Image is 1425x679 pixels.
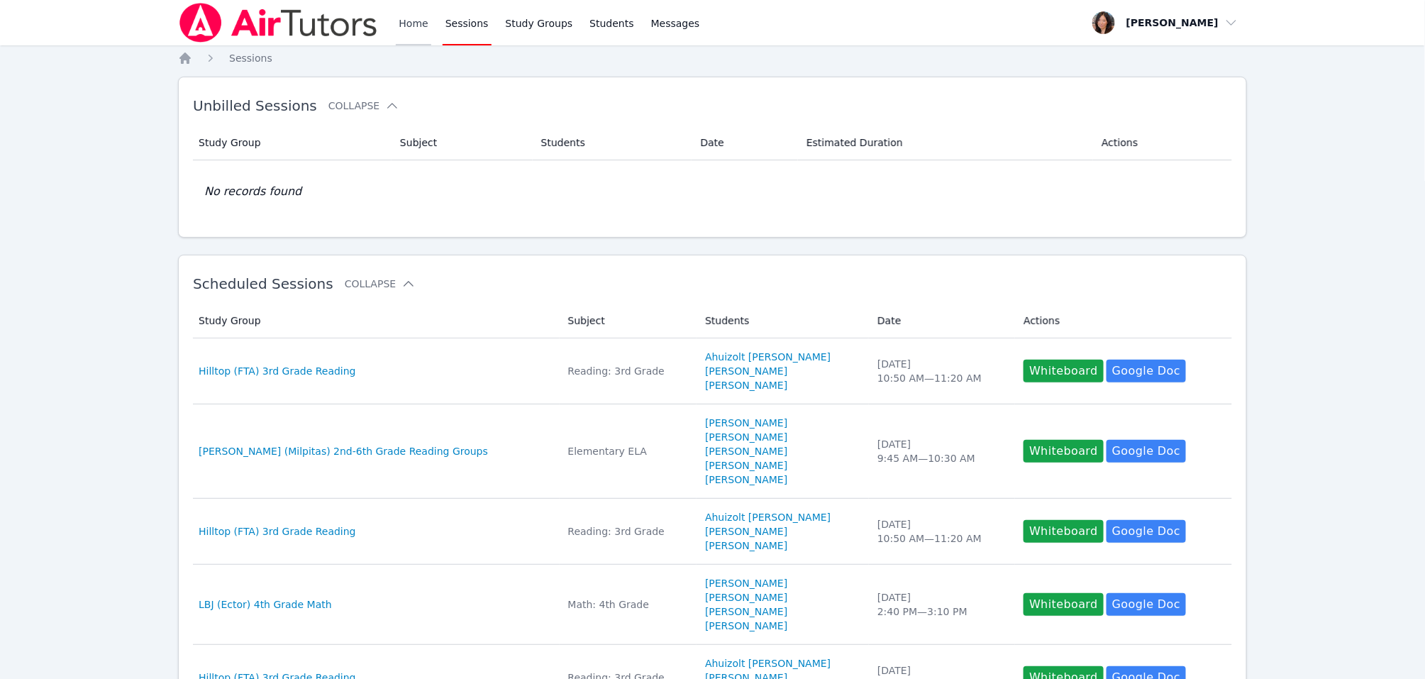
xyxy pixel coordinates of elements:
th: Study Group [193,126,392,160]
th: Students [697,304,869,338]
div: [DATE] 10:50 AM — 11:20 AM [877,517,1007,546]
div: Elementary ELA [568,444,689,458]
a: LBJ (Ector) 4th Grade Math [199,597,332,612]
div: Reading: 3rd Grade [568,524,689,539]
a: Hilltop (FTA) 3rd Grade Reading [199,364,356,378]
a: [PERSON_NAME] [705,444,787,458]
th: Actions [1093,126,1232,160]
a: Ahuizolt [PERSON_NAME] [705,656,831,670]
span: Scheduled Sessions [193,275,333,292]
a: [PERSON_NAME] [705,619,787,633]
th: Study Group [193,304,559,338]
a: Ahuizolt [PERSON_NAME] [705,510,831,524]
th: Date [869,304,1015,338]
a: [PERSON_NAME] [705,430,787,444]
div: Math: 4th Grade [568,597,689,612]
th: Date [692,126,798,160]
a: [PERSON_NAME] [705,458,787,473]
div: [DATE] 10:50 AM — 11:20 AM [877,357,1007,385]
a: [PERSON_NAME] [705,539,787,553]
a: [PERSON_NAME] (Milpitas) 2nd-6th Grade Reading Groups [199,444,488,458]
div: [DATE] 2:40 PM — 3:10 PM [877,590,1007,619]
button: Whiteboard [1024,520,1104,543]
tr: Hilltop (FTA) 3rd Grade ReadingReading: 3rd GradeAhuizolt [PERSON_NAME][PERSON_NAME][PERSON_NAME]... [193,338,1232,404]
button: Whiteboard [1024,593,1104,616]
a: [PERSON_NAME] [705,378,787,392]
a: [PERSON_NAME] [705,524,787,539]
span: Messages [651,16,700,31]
tr: [PERSON_NAME] (Milpitas) 2nd-6th Grade Reading GroupsElementary ELA[PERSON_NAME][PERSON_NAME][PER... [193,404,1232,499]
button: Collapse [328,99,399,113]
span: Sessions [229,53,272,64]
img: Air Tutors [178,3,379,43]
nav: Breadcrumb [178,51,1247,65]
a: Google Doc [1107,593,1186,616]
button: Whiteboard [1024,360,1104,382]
th: Subject [560,304,697,338]
a: [PERSON_NAME] [705,605,787,619]
tr: Hilltop (FTA) 3rd Grade ReadingReading: 3rd GradeAhuizolt [PERSON_NAME][PERSON_NAME][PERSON_NAME]... [193,499,1232,565]
a: Google Doc [1107,360,1186,382]
a: Google Doc [1107,440,1186,463]
a: [PERSON_NAME] [705,364,787,378]
a: [PERSON_NAME] [705,473,787,487]
th: Estimated Duration [798,126,1093,160]
td: No records found [193,160,1232,223]
a: [PERSON_NAME] [705,416,787,430]
a: Ahuizolt [PERSON_NAME] [705,350,831,364]
a: [PERSON_NAME] [705,576,787,590]
div: Reading: 3rd Grade [568,364,689,378]
th: Subject [392,126,533,160]
a: [PERSON_NAME] [705,590,787,605]
a: Sessions [229,51,272,65]
span: Unbilled Sessions [193,97,317,114]
tr: LBJ (Ector) 4th Grade MathMath: 4th Grade[PERSON_NAME][PERSON_NAME][PERSON_NAME][PERSON_NAME][DAT... [193,565,1232,645]
a: Google Doc [1107,520,1186,543]
div: [DATE] 9:45 AM — 10:30 AM [877,437,1007,465]
button: Whiteboard [1024,440,1104,463]
th: Actions [1015,304,1232,338]
a: Hilltop (FTA) 3rd Grade Reading [199,524,356,539]
th: Students [533,126,692,160]
button: Collapse [345,277,416,291]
